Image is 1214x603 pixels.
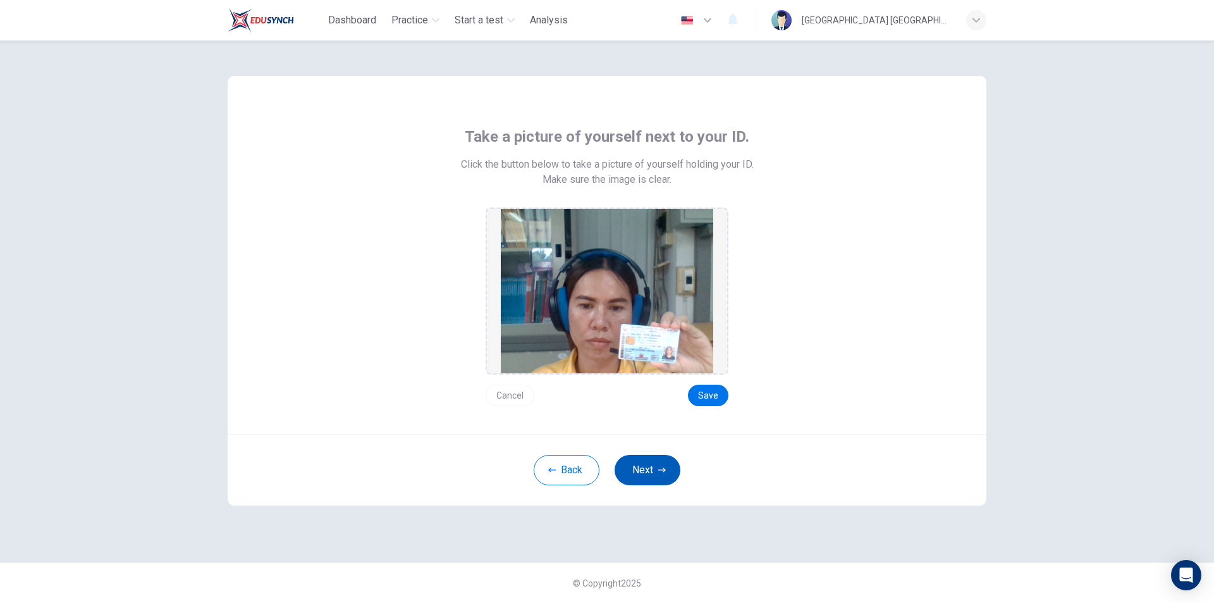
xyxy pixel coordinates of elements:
span: Analysis [530,13,568,28]
span: Click the button below to take a picture of yourself holding your ID. [461,157,754,172]
button: Back [534,455,599,485]
button: Next [615,455,680,485]
button: Dashboard [323,9,381,32]
div: Open Intercom Messenger [1171,560,1201,590]
img: Profile picture [771,10,792,30]
img: preview screemshot [501,209,713,373]
span: Take a picture of yourself next to your ID. [465,127,749,147]
img: Train Test logo [228,8,294,33]
span: Start a test [455,13,503,28]
span: Dashboard [328,13,376,28]
span: © Copyright 2025 [573,578,641,588]
button: Practice [386,9,445,32]
button: Cancel [486,385,534,406]
button: Start a test [450,9,520,32]
div: [GEOGRAPHIC_DATA] [GEOGRAPHIC_DATA] [802,13,951,28]
button: Analysis [525,9,573,32]
button: Save [688,385,728,406]
img: en [679,16,695,25]
span: Practice [391,13,428,28]
span: Make sure the image is clear. [543,172,671,187]
a: Train Test logo [228,8,323,33]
